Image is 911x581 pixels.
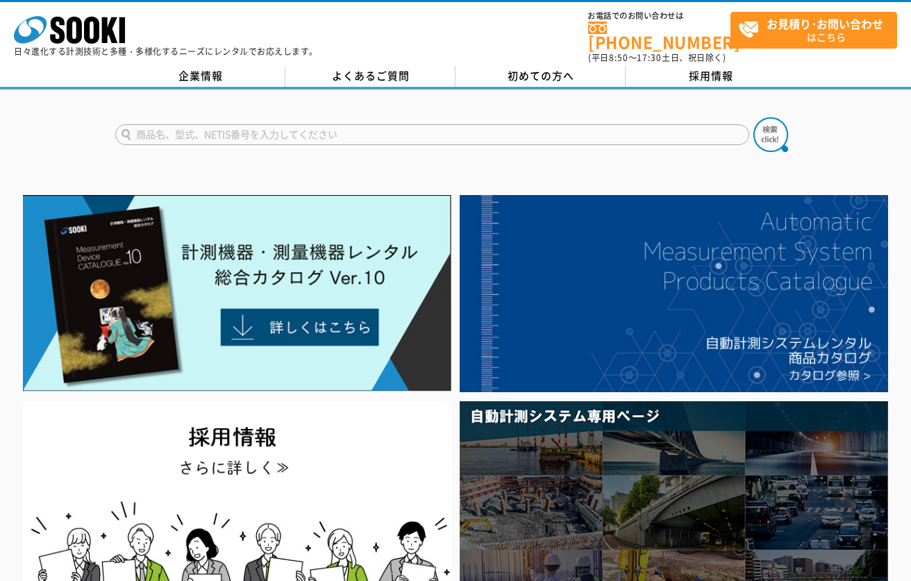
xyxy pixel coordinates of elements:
img: 自動計測システムカタログ [460,195,888,393]
a: 採用情報 [626,66,796,87]
p: 日々進化する計測技術と多種・多様化するニーズにレンタルでお応えします。 [14,47,318,56]
a: よくあるご質問 [285,66,455,87]
img: Catalog Ver10 [23,195,451,391]
span: お電話でのお問い合わせは [588,12,730,20]
a: 初めての方へ [455,66,626,87]
span: 17:30 [637,51,662,64]
span: 初めての方へ [508,68,574,83]
span: 8:50 [609,51,628,64]
span: はこちら [738,12,896,47]
a: [PHONE_NUMBER] [588,22,730,50]
a: 企業情報 [115,66,285,87]
a: お見積り･お問い合わせはこちら [730,12,897,49]
img: btn_search.png [753,117,788,152]
strong: お見積り･お問い合わせ [767,15,883,32]
span: (平日 ～ 土日、祝日除く) [588,51,726,64]
input: 商品名、型式、NETIS番号を入力してください [115,124,749,145]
